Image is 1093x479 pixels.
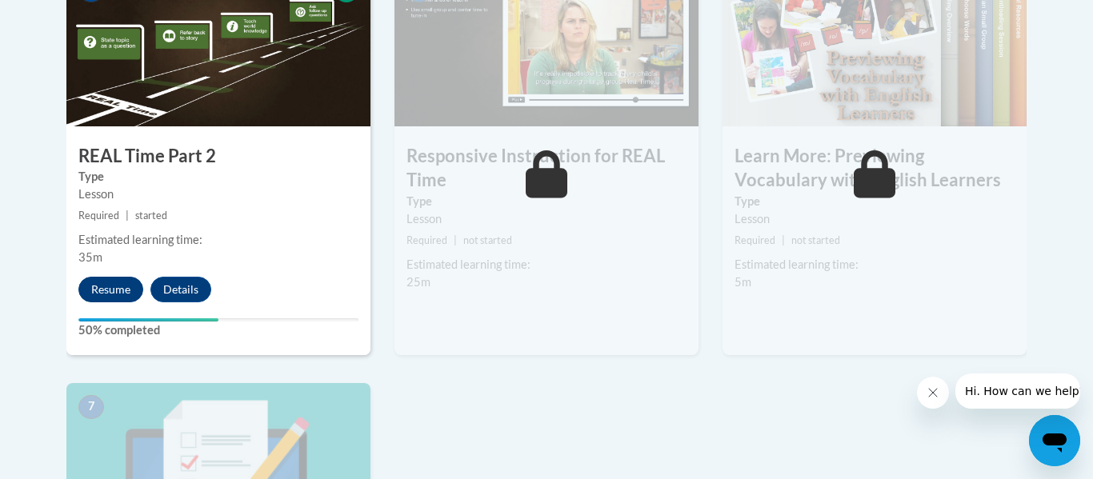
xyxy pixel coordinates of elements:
span: Hi. How can we help? [10,11,130,24]
label: Type [406,193,687,210]
span: 35m [78,250,102,264]
span: | [126,210,129,222]
span: not started [463,234,512,246]
span: Required [406,234,447,246]
h3: Learn More: Previewing Vocabulary with English Learners [723,144,1027,194]
label: 50% completed [78,321,358,339]
iframe: Message from company [955,373,1080,409]
span: | [454,234,457,246]
span: 5m [735,275,751,289]
span: Required [78,210,119,222]
iframe: Close message [917,377,949,409]
label: Type [78,168,358,186]
div: Lesson [406,210,687,228]
span: started [135,210,167,222]
div: Lesson [78,186,358,203]
span: 7 [78,395,104,419]
h3: Responsive Instruction for REAL Time [394,144,699,194]
div: Lesson [735,210,1015,228]
button: Resume [78,277,143,302]
iframe: Button to launch messaging window [1029,415,1080,466]
div: Your progress [78,318,218,321]
span: | [782,234,785,246]
div: Estimated learning time: [78,231,358,249]
label: Type [735,193,1015,210]
span: not started [791,234,840,246]
div: Estimated learning time: [406,256,687,273]
h3: REAL Time Part 2 [66,144,370,169]
span: Required [735,234,775,246]
button: Details [150,277,211,302]
span: 25m [406,275,430,289]
div: Estimated learning time: [735,256,1015,273]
